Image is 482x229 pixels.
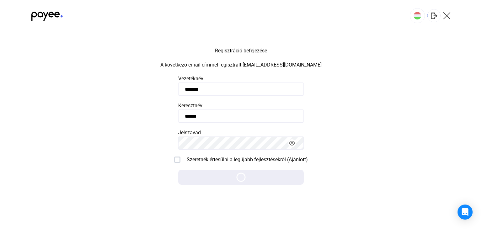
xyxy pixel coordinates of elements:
img: eyes-on.svg [289,140,295,146]
font: [EMAIL_ADDRESS][DOMAIN_NAME] [243,62,322,68]
img: X [443,12,451,19]
font: Keresztnév [178,103,202,109]
div: Intercom Messenger megnyitása [458,205,473,220]
img: HU [414,12,421,19]
img: black-payee-blue-dot.svg [31,8,63,21]
font: Regisztráció befejezése [215,48,267,54]
font: Jelszavad [178,130,201,136]
img: kijelentkezés-szürke [431,13,437,19]
button: HU [410,8,425,23]
font: A következő email címmel regisztrált: [160,62,243,68]
button: kijelentkezés-szürke [427,9,441,22]
font: Vezetéknév [178,76,203,82]
font: Szeretnék értesülni a legújabb fejlesztésekről (Ajánlott) [187,157,308,162]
